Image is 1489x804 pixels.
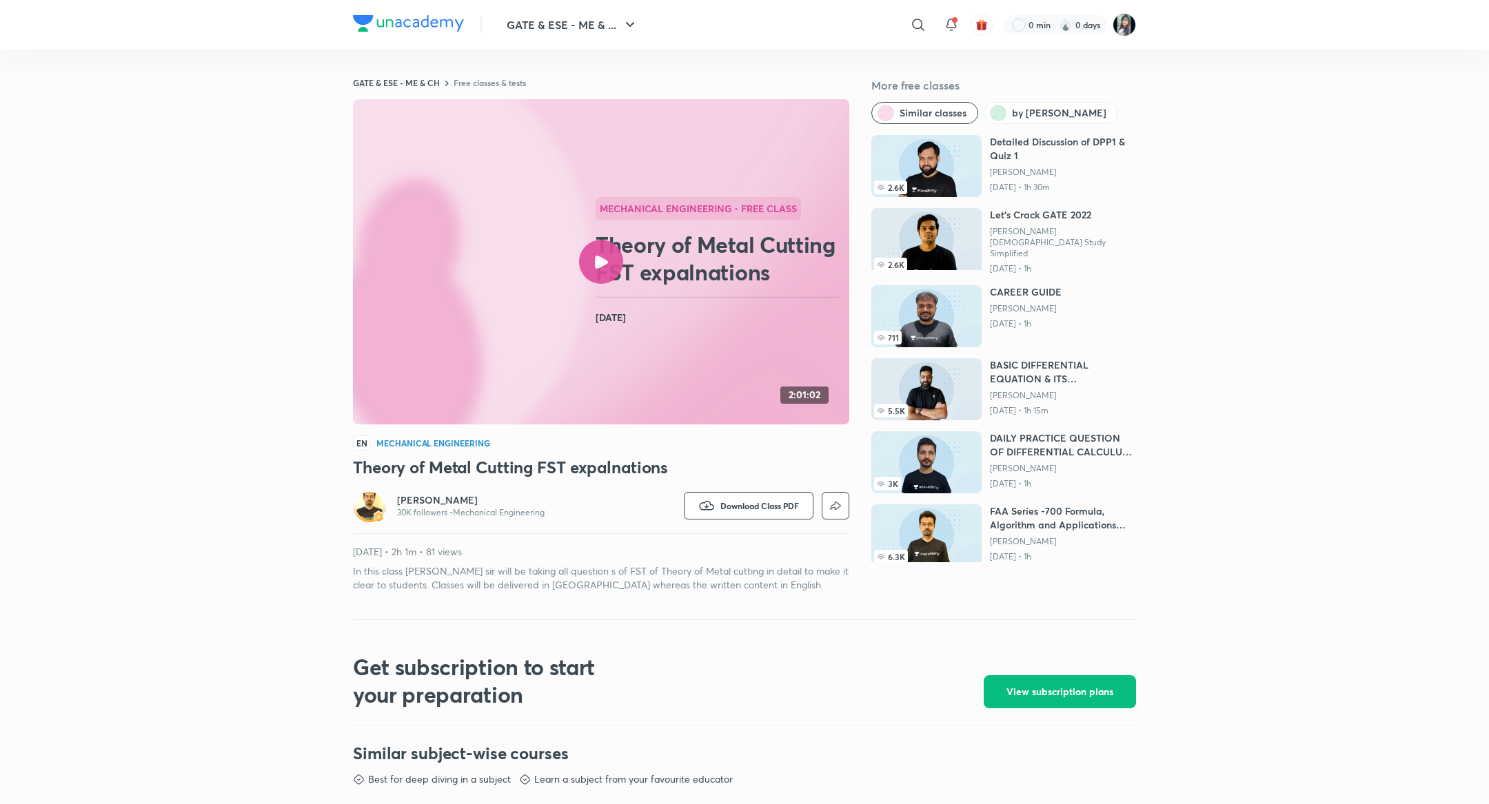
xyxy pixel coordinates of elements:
[684,492,813,519] button: Download Class PDF
[990,551,1136,562] p: [DATE] • 1h
[397,507,545,518] p: 30K followers • Mechanical Engineering
[1113,13,1136,37] img: Ragini Vishwakarma
[990,285,1062,299] h6: CAREER GUIDE
[353,77,440,88] a: GATE & ESE - ME & CH
[789,389,820,401] h4: 2:01:02
[374,512,383,522] img: badge
[353,456,849,478] h3: Theory of Metal Cutting FST expalnations
[874,331,902,344] span: 711
[353,742,1136,764] h3: Similar subject-wise courses
[990,318,1062,329] p: [DATE] • 1h
[990,431,1136,459] h6: DAILY PRACTICE QUESTION OF DIFFERENTIAL CALCULUS PART 6
[356,492,383,519] img: Avatar
[1059,18,1073,32] img: streak
[353,435,371,451] span: EN
[990,208,1136,222] h6: Let's Crack GATE 2022
[990,478,1136,489] p: [DATE] • 1h
[874,258,907,271] span: 2.6K
[990,167,1136,178] a: [PERSON_NAME]
[990,536,1136,547] a: [PERSON_NAME]
[874,477,901,491] span: 3K
[990,135,1136,163] h6: Detailed Discussion of DPP1 & Quiz 1
[368,772,511,786] p: Best for deep diving in a subject
[353,15,464,32] img: Company Logo
[596,231,844,286] h2: Theory of Metal Cutting FST expalnations
[975,19,988,31] img: avatar
[534,772,733,786] p: Learn a subject from your favourite educator
[990,263,1136,274] p: [DATE] • 1h
[353,653,636,708] h2: Get subscription to start your preparation
[874,404,908,418] span: 5.5K
[971,14,993,36] button: avatar
[1006,685,1113,699] span: View subscription plans
[871,102,978,124] button: Similar classes
[871,77,1136,94] h5: More free classes
[353,15,464,35] a: Company Logo
[397,493,545,507] a: [PERSON_NAME]
[376,439,490,447] h4: Mechanical Engineering
[990,358,1136,386] h6: BASIC DIFFERENTIAL EQUATION & ITS APPLICATION-1
[900,106,966,120] span: Similar classes
[990,303,1062,314] a: [PERSON_NAME]
[353,564,849,592] p: In this class [PERSON_NAME] sir will be taking all question s of FST of Theory of Metal cutting i...
[596,309,844,327] h4: [DATE]
[990,463,1136,474] a: [PERSON_NAME]
[720,500,799,511] span: Download Class PDF
[990,182,1136,193] p: [DATE] • 1h 30m
[353,489,386,522] a: Avatarbadge
[498,11,647,39] button: GATE & ESE - ME & ...
[990,226,1136,259] a: [PERSON_NAME][DEMOGRAPHIC_DATA] Study Simplified
[984,102,1118,124] button: by S K Mondal
[990,390,1136,401] a: [PERSON_NAME]
[874,550,908,564] span: 6.3K
[990,405,1136,416] p: [DATE] • 1h 15m
[1012,106,1106,120] span: by S K Mondal
[454,77,526,88] a: Free classes & tests
[984,675,1136,708] button: View subscription plans
[353,545,849,559] p: [DATE] • 2h 1m • 81 views
[874,181,907,194] span: 2.6K
[990,504,1136,532] h6: FAA Series -700 Formula, Algorithm and Applications Part 47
